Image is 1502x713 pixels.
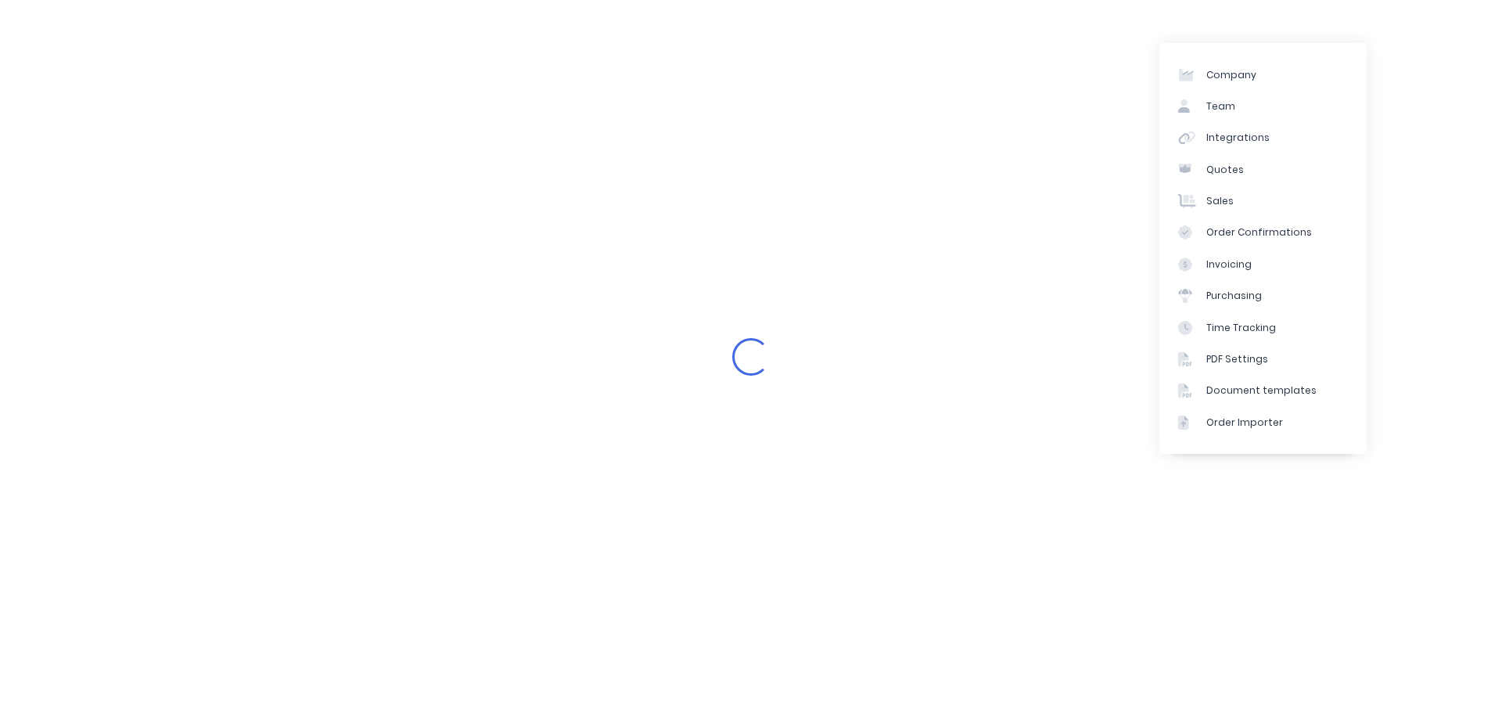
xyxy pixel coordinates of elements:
a: Company [1159,59,1367,90]
a: Purchasing [1159,280,1367,311]
a: PDF Settings [1159,344,1367,375]
a: Order Confirmations [1159,217,1367,248]
a: Order Importer [1159,407,1367,438]
div: Team [1206,99,1235,113]
div: Quotes [1206,163,1244,177]
a: Quotes [1159,154,1367,185]
a: Team [1159,91,1367,122]
div: Time Tracking [1206,321,1276,335]
a: Time Tracking [1159,311,1367,343]
div: Document templates [1206,384,1317,398]
div: Invoicing [1206,257,1252,272]
div: PDF Settings [1206,352,1268,366]
div: Purchasing [1206,289,1262,303]
a: Integrations [1159,122,1367,153]
div: Order Confirmations [1206,225,1312,239]
div: Order Importer [1206,416,1283,430]
a: Document templates [1159,375,1367,406]
div: Sales [1206,194,1234,208]
div: Integrations [1206,131,1270,145]
div: Company [1206,68,1256,82]
a: Invoicing [1159,249,1367,280]
a: Sales [1159,185,1367,217]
